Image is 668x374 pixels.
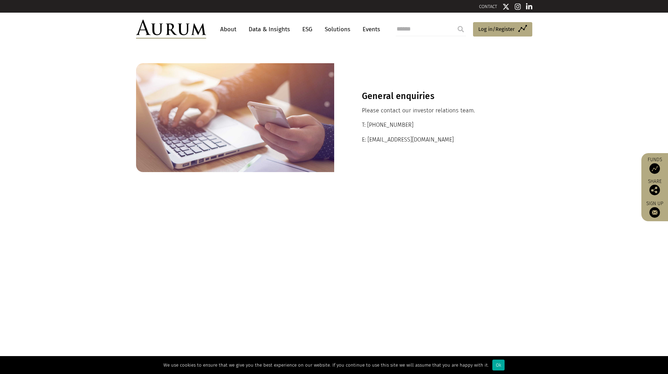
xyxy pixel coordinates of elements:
h3: General enquiries [362,91,505,101]
p: T: [PHONE_NUMBER] [362,120,505,130]
a: CONTACT [479,4,497,9]
a: Data & Insights [245,23,293,36]
div: Ok [492,360,505,370]
a: About [217,23,240,36]
p: E: [EMAIL_ADDRESS][DOMAIN_NAME] [362,135,505,144]
a: Solutions [321,23,354,36]
img: Access Funds [649,163,660,174]
div: Share [645,179,664,195]
p: Please contact our investor relations team. [362,106,505,115]
img: Instagram icon [515,3,521,10]
img: Share this post [649,185,660,195]
a: Events [359,23,380,36]
img: Aurum [136,20,206,39]
img: Twitter icon [502,3,510,10]
img: Sign up to our newsletter [649,207,660,218]
a: Log in/Register [473,22,532,37]
span: Log in/Register [478,25,515,33]
img: Linkedin icon [526,3,532,10]
a: Funds [645,157,664,174]
a: Sign up [645,201,664,218]
input: Submit [454,22,468,36]
a: ESG [299,23,316,36]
